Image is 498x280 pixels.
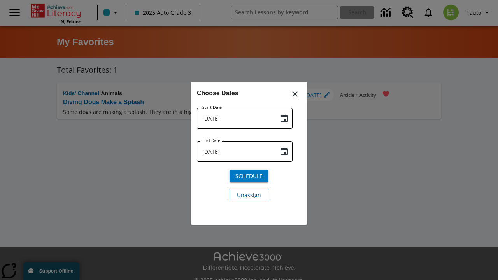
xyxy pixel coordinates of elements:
[197,88,301,208] div: Choose date
[197,141,273,162] input: MMMM-DD-YYYY
[237,191,261,199] span: Unassign
[286,85,304,103] button: Close
[230,189,268,201] button: Unassign
[202,105,222,110] label: Start Date
[276,111,292,126] button: Choose date, selected date is Aug 24, 2025
[276,144,292,159] button: Choose date, selected date is Aug 24, 2025
[202,138,220,143] label: End Date
[197,88,301,99] h6: Choose Dates
[235,172,263,180] span: Schedule
[230,170,268,182] button: Schedule
[197,108,273,129] input: MMMM-DD-YYYY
